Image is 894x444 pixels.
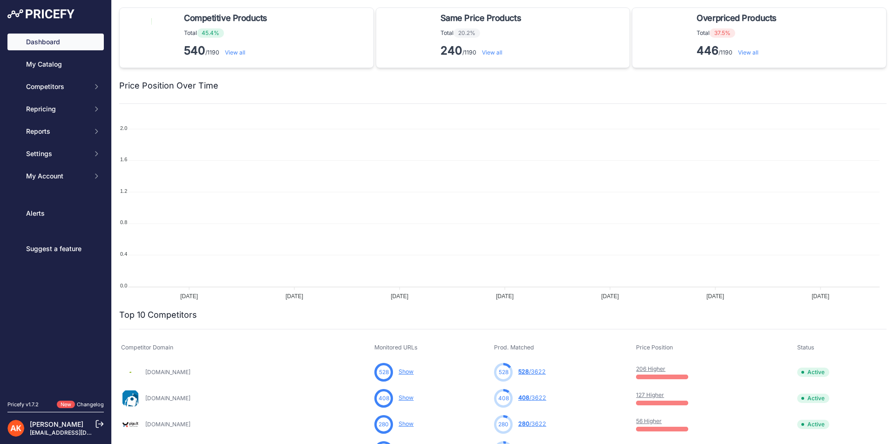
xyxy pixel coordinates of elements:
[57,401,75,409] span: New
[636,417,662,424] a: 56 Higher
[26,171,87,181] span: My Account
[7,240,104,257] a: Suggest a feature
[30,420,83,428] a: [PERSON_NAME]
[26,104,87,114] span: Repricing
[121,344,173,351] span: Competitor Domain
[738,49,759,56] a: View all
[374,344,418,351] span: Monitored URLs
[197,28,224,38] span: 45.4%
[285,293,303,300] tspan: [DATE]
[120,251,127,257] tspan: 0.4
[636,391,664,398] a: 127 Higher
[706,293,724,300] tspan: [DATE]
[440,28,525,38] p: Total
[120,219,127,225] tspan: 0.8
[697,44,718,57] strong: 446
[498,394,509,403] span: 408
[7,101,104,117] button: Repricing
[797,344,814,351] span: Status
[482,49,502,56] a: View all
[697,28,780,38] p: Total
[120,188,127,194] tspan: 1.2
[518,420,529,427] span: 280
[518,420,546,427] a: 280/3622
[494,344,534,351] span: Prod. Matched
[697,12,776,25] span: Overpriced Products
[7,145,104,162] button: Settings
[184,12,267,25] span: Competitive Products
[145,369,190,376] a: [DOMAIN_NAME]
[399,368,413,375] a: Show
[119,308,197,321] h2: Top 10 Competitors
[379,394,389,403] span: 408
[26,127,87,136] span: Reports
[7,123,104,140] button: Reports
[119,79,218,92] h2: Price Position Over Time
[379,420,389,429] span: 280
[145,395,190,402] a: [DOMAIN_NAME]
[225,49,245,56] a: View all
[697,43,780,58] p: /1190
[518,394,546,401] a: 408/3622
[499,368,508,376] span: 528
[180,293,198,300] tspan: [DATE]
[399,420,413,427] a: Show
[440,12,521,25] span: Same Price Products
[440,44,462,57] strong: 240
[812,293,829,300] tspan: [DATE]
[636,365,665,372] a: 206 Higher
[601,293,619,300] tspan: [DATE]
[797,368,829,377] span: Active
[77,401,104,408] a: Changelog
[518,368,529,375] span: 528
[7,401,39,409] div: Pricefy v1.7.2
[636,344,673,351] span: Price Position
[7,205,104,222] a: Alerts
[496,293,514,300] tspan: [DATE]
[518,368,546,375] a: 528/3622
[184,43,271,58] p: /1190
[379,368,389,376] span: 528
[399,394,413,401] a: Show
[797,420,829,429] span: Active
[440,43,525,58] p: /1190
[30,429,127,436] a: [EMAIL_ADDRESS][DOMAIN_NAME]
[26,82,87,91] span: Competitors
[120,157,127,162] tspan: 1.6
[391,293,408,300] tspan: [DATE]
[710,28,735,38] span: 37.5%
[797,394,829,403] span: Active
[7,34,104,50] a: Dashboard
[145,421,190,428] a: [DOMAIN_NAME]
[120,283,127,288] tspan: 0.0
[7,9,74,19] img: Pricefy Logo
[498,420,508,429] span: 280
[454,28,480,38] span: 20.2%
[184,28,271,38] p: Total
[7,56,104,73] a: My Catalog
[120,125,127,131] tspan: 2.0
[518,394,529,401] span: 408
[7,168,104,184] button: My Account
[26,149,87,158] span: Settings
[7,78,104,95] button: Competitors
[7,34,104,389] nav: Sidebar
[184,44,205,57] strong: 540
